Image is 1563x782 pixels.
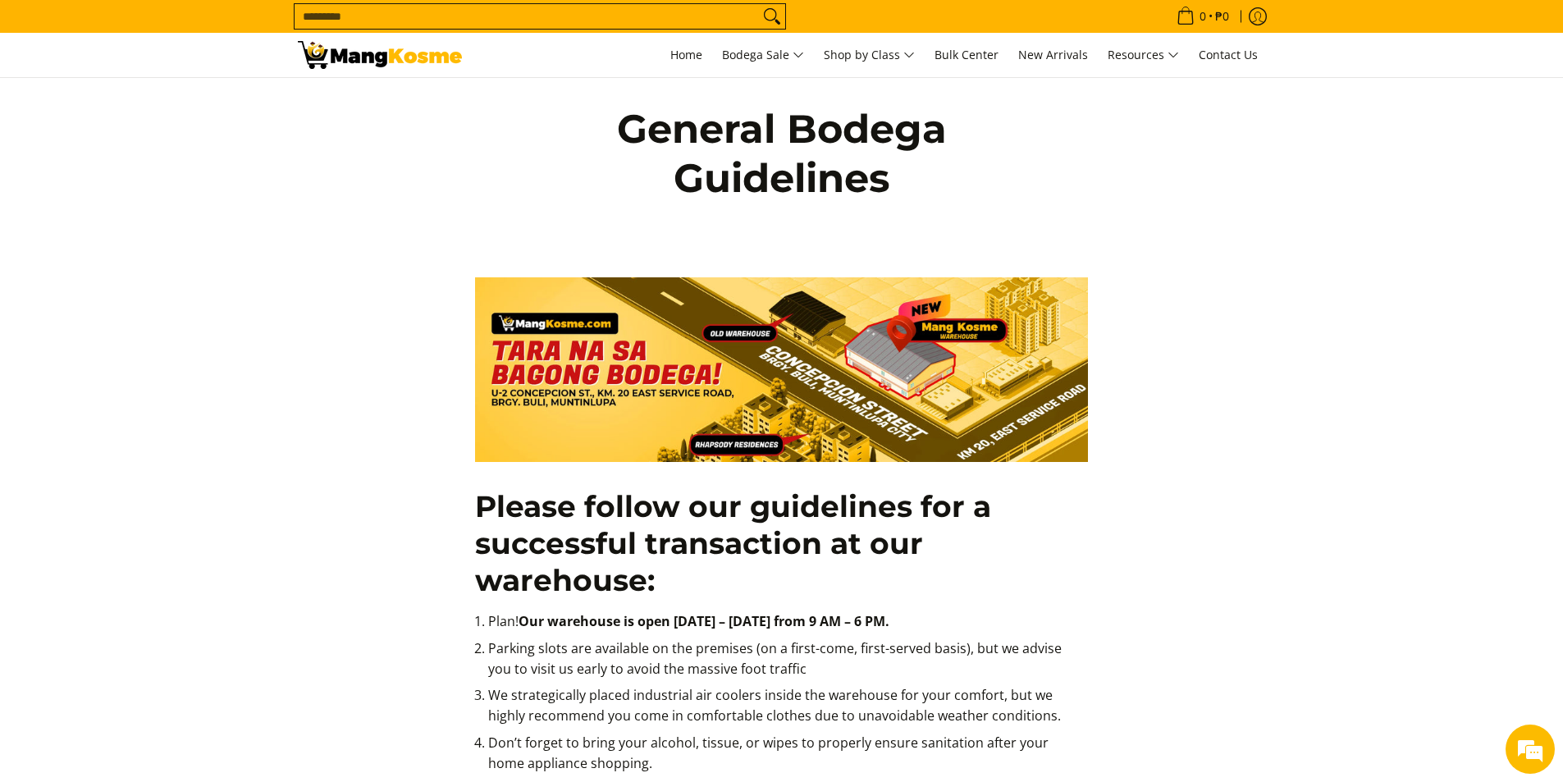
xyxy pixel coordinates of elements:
img: Bodega Customers Reminders l Mang Kosme: Home Appliance Warehouse Sale [298,41,462,69]
span: Home [670,47,702,62]
img: tara sa warehouse ni mang kosme [475,277,1088,462]
span: • [1172,7,1234,25]
span: Resources [1108,45,1179,66]
li: Parking slots are available on the premises (on a first-come, first-served basis), but we advise ... [488,638,1088,686]
span: Bodega Sale [722,45,804,66]
span: ₱0 [1213,11,1232,22]
a: New Arrivals [1010,33,1096,77]
a: Shop by Class [816,33,923,77]
h2: Please follow our guidelines for a successful transaction at our warehouse: [475,488,1088,599]
a: Home [662,33,711,77]
span: Bulk Center [935,47,999,62]
button: Search [759,4,785,29]
span: 0 [1197,11,1209,22]
a: Bodega Sale [714,33,812,77]
nav: Main Menu [478,33,1266,77]
a: Contact Us [1191,33,1266,77]
li: Plan! [488,611,1088,638]
a: Bulk Center [926,33,1007,77]
span: New Arrivals [1018,47,1088,62]
li: We strategically placed industrial air coolers inside the warehouse for your comfort, but we high... [488,685,1088,733]
li: Don’t forget to bring your alcohol, tissue, or wipes to properly ensure sanitation after your hom... [488,733,1088,780]
h1: General Bodega Guidelines [544,104,1020,203]
span: Shop by Class [824,45,915,66]
strong: Our warehouse is open [DATE] – [DATE] from 9 AM – 6 PM. [519,612,889,630]
span: Contact Us [1199,47,1258,62]
a: Resources [1099,33,1187,77]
